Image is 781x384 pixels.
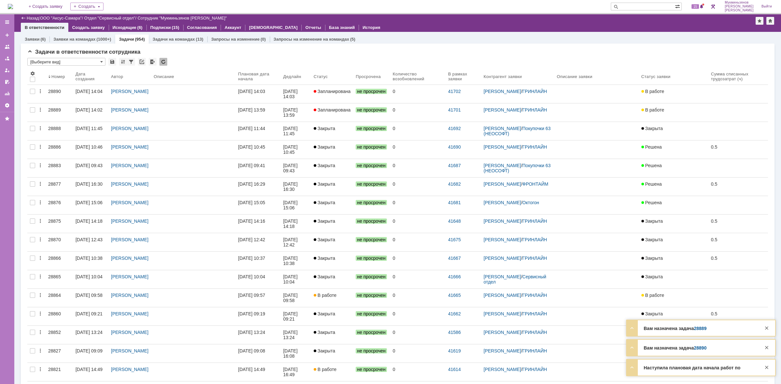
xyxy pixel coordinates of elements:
[2,100,12,111] a: Настройки
[283,274,299,285] div: [DATE] 10:04
[356,126,387,131] span: не просрочен
[281,103,311,122] a: [DATE] 13:59
[311,85,353,103] a: Запланирована
[448,237,461,242] a: 41675
[46,85,73,103] a: 28890
[314,74,328,79] div: Статус
[314,200,335,205] span: Закрыта
[711,181,765,187] div: 0.5
[281,252,311,270] a: [DATE] 10:38
[639,85,708,103] a: В работе
[46,196,73,214] a: 28876
[46,159,73,177] a: 28883
[236,85,281,103] a: [DATE] 14:03
[481,68,554,85] th: Контрагент заявки
[639,196,708,214] a: Решена
[75,107,103,113] div: [DATE] 14:02
[149,58,157,66] div: Экспорт списка
[72,25,105,30] a: Создать заявку
[111,237,148,242] a: [PERSON_NAME]
[641,144,662,150] span: Решена
[393,181,443,187] div: 0
[390,196,445,214] a: 0
[2,77,12,87] a: Мои согласования
[353,68,390,85] th: Просрочена
[119,37,134,42] a: Задачи
[27,16,39,20] a: Назад
[356,200,387,205] span: не просрочен
[390,85,445,103] a: 0
[127,58,135,66] div: Фильтрация...
[46,270,73,288] a: 28865
[708,215,768,233] a: 0.5
[281,289,311,307] a: [DATE] 09:58
[390,215,445,233] a: 0
[111,274,148,279] a: [PERSON_NAME]
[484,126,521,131] a: [PERSON_NAME]
[73,233,108,251] a: [DATE] 12:43
[236,178,281,196] a: [DATE] 16:29
[236,196,281,214] a: [DATE] 15:05
[353,196,390,214] a: не просрочен
[311,196,353,214] a: Закрыта
[708,178,768,196] a: 0.5
[390,103,445,122] a: 0
[311,103,353,122] a: Запланирована
[725,8,754,12] span: [PERSON_NAME]
[390,252,445,270] a: 0
[281,215,311,233] a: [DATE] 14:18
[53,37,95,42] a: Заявки на командах
[236,122,281,140] a: [DATE] 11:44
[283,237,299,247] div: [DATE] 12:42
[314,144,335,150] span: Закрыта
[119,58,127,66] div: Сортировка...
[46,178,73,196] a: 28877
[281,196,311,214] a: [DATE] 15:06
[48,181,70,187] div: 28877
[211,37,260,42] a: Запросы на изменение
[639,122,708,140] a: Закрыта
[48,237,70,242] div: 28870
[48,89,70,94] div: 28890
[238,144,265,150] div: [DATE] 10:45
[84,16,135,20] a: Отдел "Сервисный отдел"
[639,233,708,251] a: Закрыта
[46,289,73,307] a: 28864
[283,126,299,136] div: [DATE] 11:45
[111,256,148,261] a: [PERSON_NAME]
[522,89,547,94] a: ГРИНЛАЙН
[8,4,13,9] a: Перейти на домашнюю страницу
[46,140,73,159] a: 28886
[708,233,768,251] a: 0.5
[46,215,73,233] a: 28875
[111,144,148,150] a: [PERSON_NAME]
[445,68,481,85] th: В рамках заявки
[238,181,265,187] div: [DATE] 16:29
[522,200,539,205] a: Октогон
[484,74,522,79] div: Контрагент заявки
[639,68,708,85] th: Статус заявки
[283,163,299,173] div: [DATE] 09:43
[283,74,301,79] div: Дедлайн
[73,140,108,159] a: [DATE] 10:46
[40,16,82,20] a: ООО "Аксус-Самара"
[353,85,390,103] a: не просрочен
[311,215,353,233] a: Закрыта
[756,17,763,25] div: Добавить в избранное
[238,218,265,224] div: [DATE] 14:16
[711,218,765,224] div: 0.5
[70,3,103,10] div: Создать
[393,126,443,131] div: 0
[522,256,547,261] a: ГРИНЛАЙН
[48,218,70,224] div: 28875
[522,218,547,224] a: ГРИНЛАЙН
[75,163,103,168] div: [DATE] 09:43
[48,256,70,261] div: 28866
[283,200,299,210] div: [DATE] 15:06
[393,144,443,150] div: 0
[641,107,664,113] span: В работе
[356,144,387,150] span: не просрочен
[448,218,461,224] a: 41648
[641,218,663,224] span: Закрыта
[283,181,299,192] div: [DATE] 16:30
